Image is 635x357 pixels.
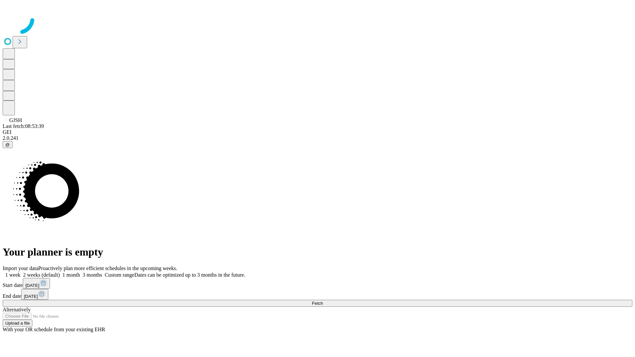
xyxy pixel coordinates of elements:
[3,135,632,141] div: 2.0.241
[38,265,177,271] span: Proactively plan more efficient schedules in the upcoming weeks.
[9,117,22,123] span: GJSH
[21,289,48,300] button: [DATE]
[5,142,10,147] span: @
[83,272,102,278] span: 3 months
[3,278,632,289] div: Start date
[3,265,38,271] span: Import your data
[3,141,13,148] button: @
[24,294,38,299] span: [DATE]
[23,272,60,278] span: 2 weeks (default)
[23,278,50,289] button: [DATE]
[134,272,245,278] span: Dates can be optimized up to 3 months in the future.
[3,129,632,135] div: GEI
[3,246,632,258] h1: Your planner is empty
[3,123,44,129] span: Last fetch: 08:53:39
[3,289,632,300] div: End date
[25,283,39,288] span: [DATE]
[5,272,21,278] span: 1 week
[3,327,105,332] span: With your OR schedule from your existing EHR
[63,272,80,278] span: 1 month
[312,301,323,306] span: Fetch
[3,320,32,327] button: Upload a file
[3,307,30,312] span: Alternatively
[105,272,134,278] span: Custom range
[3,300,632,307] button: Fetch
